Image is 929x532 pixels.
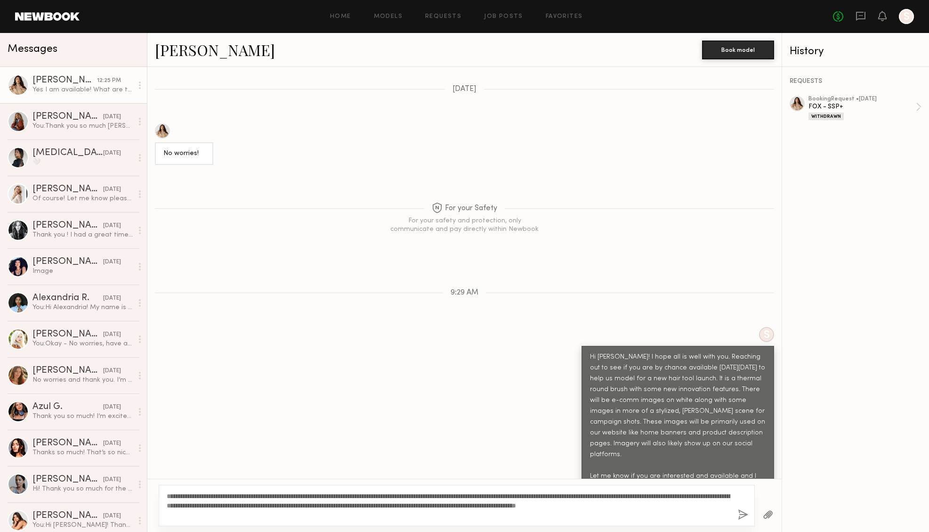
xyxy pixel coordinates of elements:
[32,230,133,239] div: Thank you ! I had a great time with you as well :) can’t wait to see !
[32,158,133,167] div: 🤍
[103,367,121,376] div: [DATE]
[590,352,766,492] div: Hi [PERSON_NAME]! I hope all is well with you. Reaching out to see if you are by chance available...
[32,439,103,448] div: [PERSON_NAME]
[8,44,57,55] span: Messages
[103,330,121,339] div: [DATE]
[374,14,403,20] a: Models
[32,112,103,122] div: [PERSON_NAME]
[808,113,844,120] div: Withdrawn
[32,475,103,484] div: [PERSON_NAME]
[484,14,523,20] a: Job Posts
[103,221,121,230] div: [DATE]
[808,102,916,111] div: FOX - SSP+
[389,217,540,234] div: For your safety and protection, only communicate and pay directly within Newbook
[32,185,103,194] div: [PERSON_NAME]
[97,76,121,85] div: 12:25 PM
[32,194,133,203] div: Of course! Let me know please 🙏🏼
[155,40,275,60] a: [PERSON_NAME]
[425,14,461,20] a: Requests
[163,148,205,159] div: No worries!
[32,148,103,158] div: [MEDICAL_DATA][PERSON_NAME]
[432,203,497,214] span: For your Safety
[32,76,97,85] div: [PERSON_NAME]
[32,221,103,230] div: [PERSON_NAME]
[546,14,583,20] a: Favorites
[103,258,121,267] div: [DATE]
[702,41,774,59] button: Book model
[702,45,774,53] a: Book model
[451,289,478,297] span: 9:29 AM
[103,512,121,521] div: [DATE]
[32,303,133,312] div: You: Hi Alexandria! My name is [PERSON_NAME], reaching out from [GEOGRAPHIC_DATA], an LA based ha...
[32,511,103,521] div: [PERSON_NAME]
[103,294,121,303] div: [DATE]
[32,412,133,421] div: Thank you so much! I’m excited to look through them :)
[32,402,103,412] div: Azul G.
[32,122,133,131] div: You: Thank you so much [PERSON_NAME]! We cannot wait to work with you again :)
[790,78,921,85] div: REQUESTS
[32,484,133,493] div: Hi! Thank you so much for the update, I hope the shoot goes well! and of course, I’m definitely o...
[808,96,921,120] a: bookingRequest •[DATE]FOX - SSP+Withdrawn
[103,113,121,122] div: [DATE]
[103,403,121,412] div: [DATE]
[32,339,133,348] div: You: Okay - No worries, have a great rest of your week!
[32,85,133,94] div: Yes I am available! What are the hours and rate!
[32,521,133,530] div: You: Hi [PERSON_NAME]! Thank you for your response. We ultimately decided on some other talent, B...
[103,185,121,194] div: [DATE]
[330,14,351,20] a: Home
[32,294,103,303] div: Alexandria R.
[899,9,914,24] a: S
[32,257,103,267] div: [PERSON_NAME]
[103,475,121,484] div: [DATE]
[32,267,133,276] div: Image
[32,376,133,385] div: No worries and thank you. I’m so glad you all love the content - It came out great!
[103,149,121,158] div: [DATE]
[790,46,921,57] div: History
[808,96,916,102] div: booking Request • [DATE]
[32,366,103,376] div: [PERSON_NAME]
[103,439,121,448] div: [DATE]
[32,448,133,457] div: Thanks so much! That’s so nice of you guys. Everything looks amazing!
[452,85,477,93] span: [DATE]
[32,330,103,339] div: [PERSON_NAME]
